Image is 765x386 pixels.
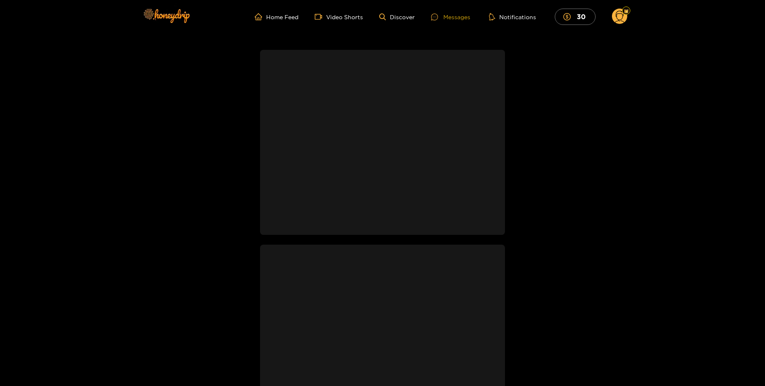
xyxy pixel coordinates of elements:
[255,13,298,20] a: Home Feed
[379,13,415,20] a: Discover
[431,12,470,22] div: Messages
[563,13,575,20] span: dollar
[576,12,587,21] mark: 30
[255,13,266,20] span: home
[315,13,326,20] span: video-camera
[555,9,596,25] button: 30
[315,13,363,20] a: Video Shorts
[487,13,538,21] button: Notifications
[624,9,629,13] img: Fan Level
